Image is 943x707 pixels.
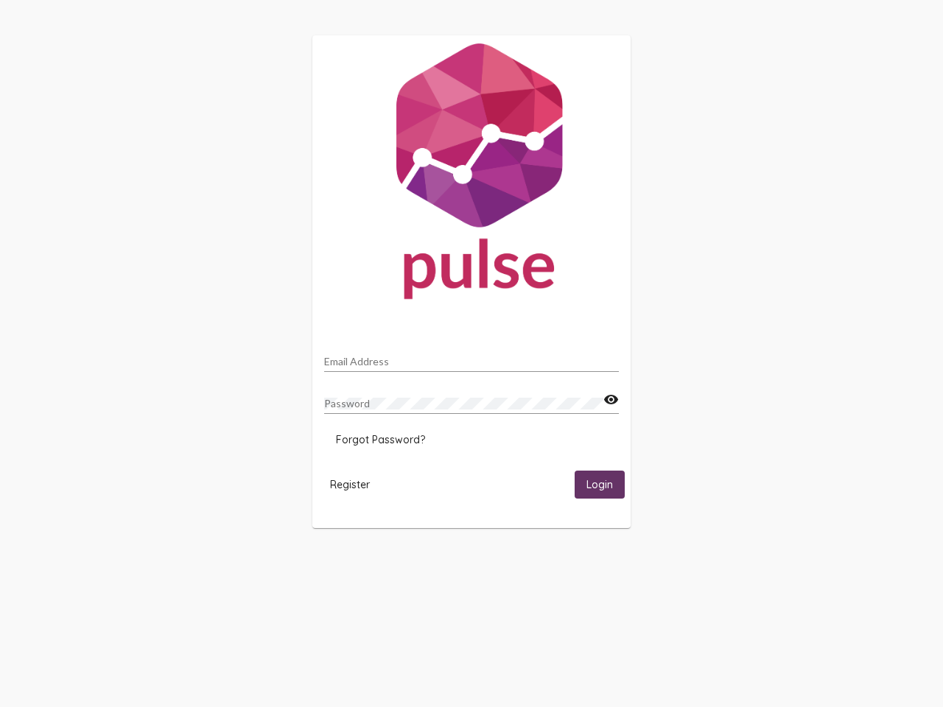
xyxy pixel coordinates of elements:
[586,479,613,492] span: Login
[330,478,370,491] span: Register
[336,433,425,446] span: Forgot Password?
[324,426,437,453] button: Forgot Password?
[575,471,625,498] button: Login
[312,35,631,314] img: Pulse For Good Logo
[318,471,382,498] button: Register
[603,391,619,409] mat-icon: visibility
